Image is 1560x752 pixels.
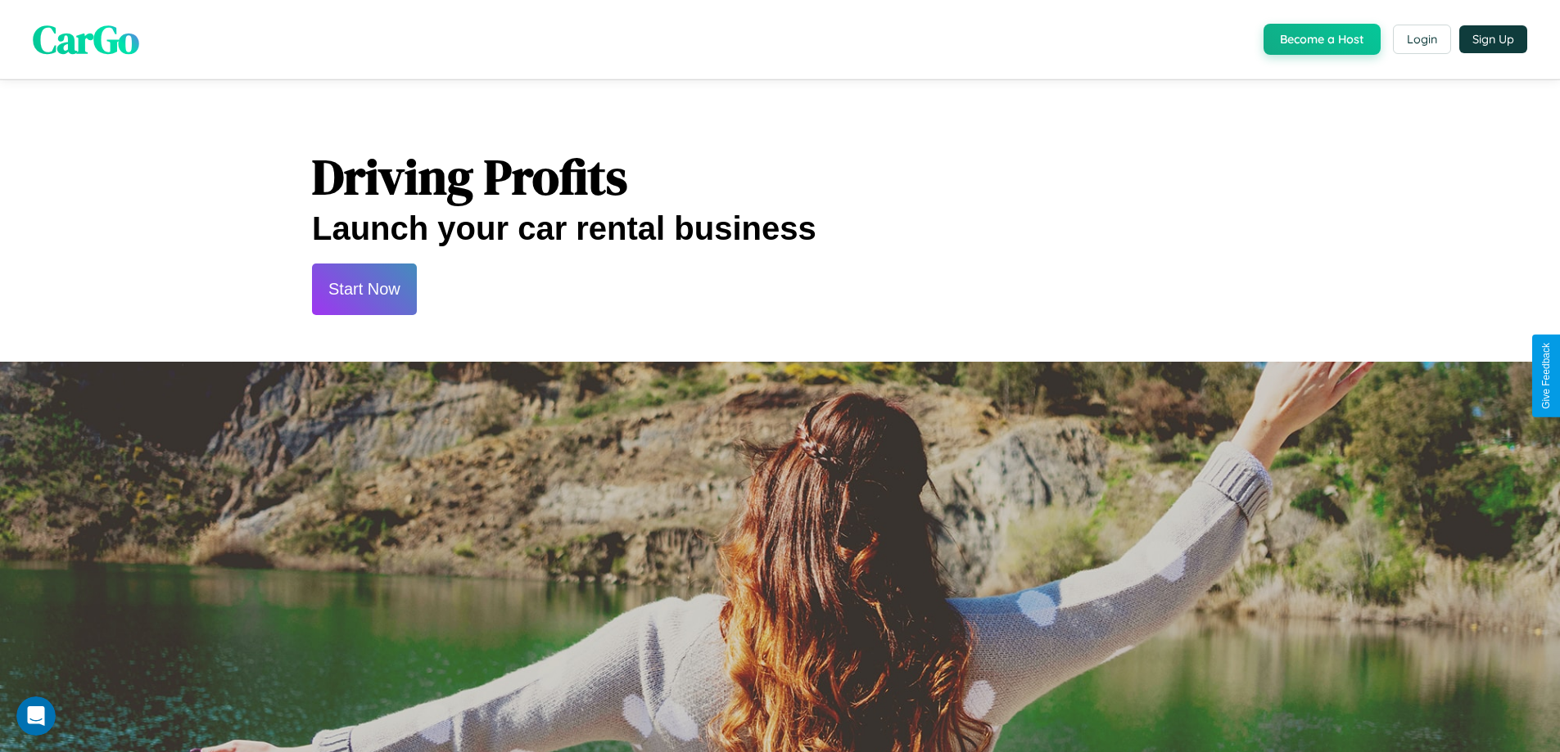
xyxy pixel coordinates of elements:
button: Login [1393,25,1451,54]
h1: Driving Profits [312,143,1248,210]
span: CarGo [33,12,139,66]
button: Become a Host [1264,24,1381,55]
iframe: Intercom live chat [16,696,56,736]
div: Give Feedback [1540,343,1552,409]
h2: Launch your car rental business [312,210,1248,247]
button: Sign Up [1459,25,1527,53]
button: Start Now [312,263,417,315]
